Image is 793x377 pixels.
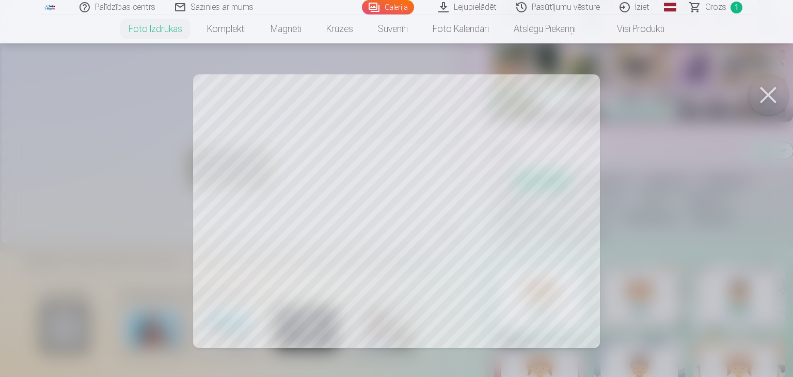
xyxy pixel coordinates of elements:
[705,1,726,13] span: Grozs
[588,14,677,43] a: Visi produkti
[116,14,195,43] a: Foto izdrukas
[258,14,314,43] a: Magnēti
[366,14,420,43] a: Suvenīri
[731,2,742,13] span: 1
[44,4,56,10] img: /fa1
[314,14,366,43] a: Krūzes
[195,14,258,43] a: Komplekti
[420,14,501,43] a: Foto kalendāri
[501,14,588,43] a: Atslēgu piekariņi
